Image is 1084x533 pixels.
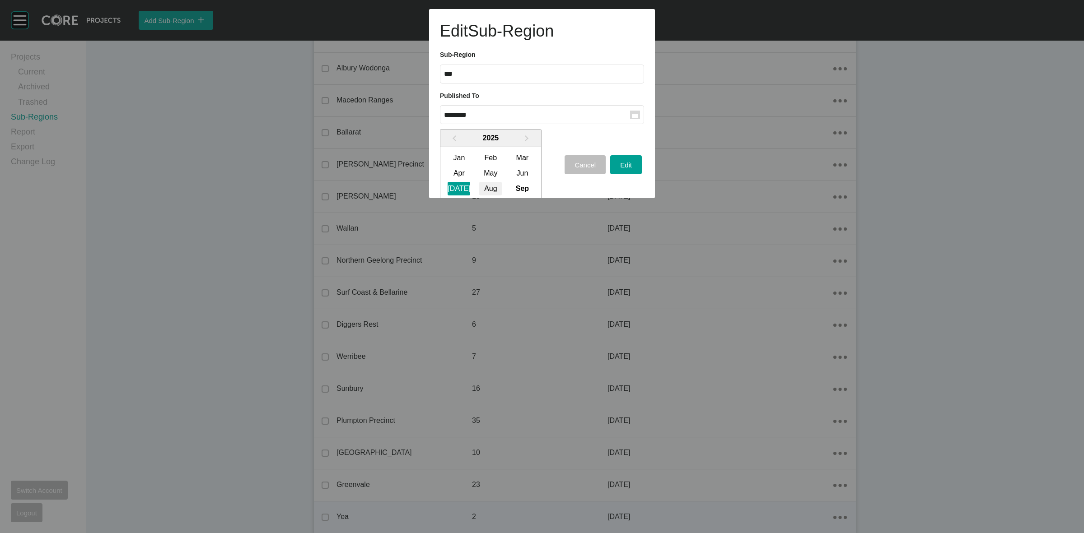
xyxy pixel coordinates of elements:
[440,92,479,99] label: Published To
[440,51,476,58] label: Sub-Region
[446,132,461,146] button: Previous Year
[448,167,470,180] div: Choose April 2025
[448,151,470,165] div: Choose January 2025
[440,130,541,147] div: 2025
[511,151,533,165] div: Choose March 2025
[479,167,502,180] div: Choose May 2025
[448,182,470,195] div: Choose July 2025
[565,155,606,174] button: Cancel
[440,20,644,42] h1: Edit Sub-Region
[610,155,642,174] button: Edit
[520,132,535,146] button: Next Year
[620,161,632,169] span: Edit
[448,197,470,211] div: Choose October 2025
[443,150,538,212] div: month 2025-07
[511,197,533,211] div: Choose December 2025
[479,197,502,211] div: Choose November 2025
[479,182,502,195] div: Choose August 2025
[575,161,596,169] span: Cancel
[511,167,533,180] div: Choose June 2025
[511,182,533,195] div: Choose September 2025
[479,151,502,165] div: Choose February 2025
